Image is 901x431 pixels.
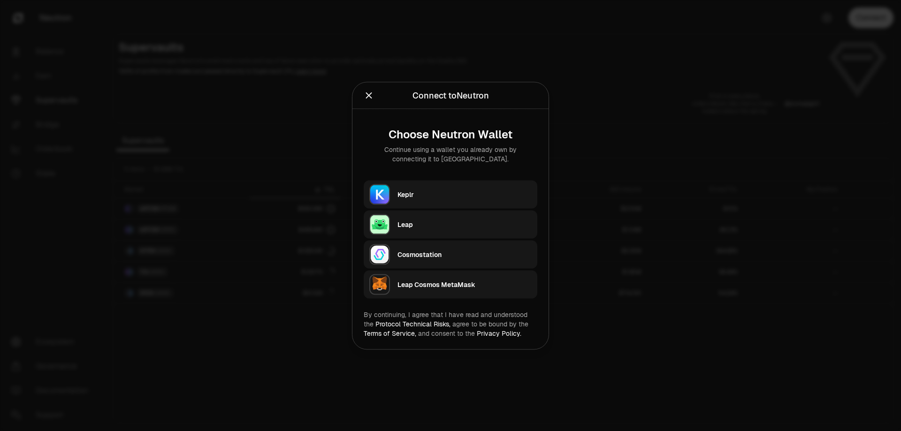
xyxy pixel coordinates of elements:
[364,310,537,338] div: By continuing, I agree that I have read and understood the agree to be bound by the and consent t...
[364,210,537,238] button: LeapLeap
[412,89,489,102] div: Connect to Neutron
[477,329,521,337] a: Privacy Policy.
[364,89,374,102] button: Close
[369,184,390,204] img: Keplr
[364,329,416,337] a: Terms of Service,
[369,244,390,265] img: Cosmostation
[375,319,450,328] a: Protocol Technical Risks,
[397,189,532,199] div: Keplr
[371,128,530,141] div: Choose Neutron Wallet
[364,240,537,268] button: CosmostationCosmostation
[397,219,532,229] div: Leap
[369,214,390,234] img: Leap
[371,144,530,163] div: Continue using a wallet you already own by connecting it to [GEOGRAPHIC_DATA].
[369,274,390,295] img: Leap Cosmos MetaMask
[397,280,532,289] div: Leap Cosmos MetaMask
[397,250,532,259] div: Cosmostation
[364,180,537,208] button: KeplrKeplr
[364,270,537,298] button: Leap Cosmos MetaMaskLeap Cosmos MetaMask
